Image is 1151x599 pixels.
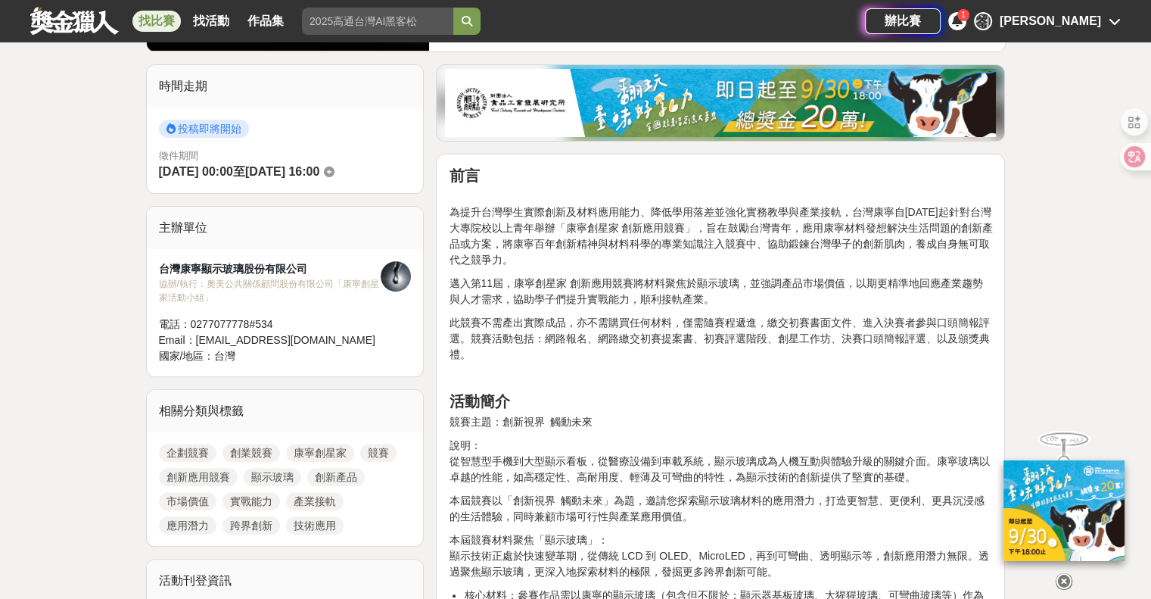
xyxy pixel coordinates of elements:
[159,120,249,138] span: 投稿即將開始
[286,492,344,510] a: 產業接軌
[159,516,216,535] a: 應用潛力
[147,65,424,108] div: 時間走期
[302,8,453,35] input: 2025高通台灣AI黑客松
[159,261,381,277] div: 台灣康寧顯示玻璃股份有限公司
[147,390,424,432] div: 相關分類與標籤
[159,350,215,362] span: 國家/地區：
[449,167,479,184] strong: 前言
[159,468,238,486] a: 創新應用競賽
[449,315,992,363] p: 此競賽不需產出實際成品，亦不需購買任何材料，僅需隨賽程遞進，繳交初賽書面文件、進入決賽者參與口頭簡報評選。競賽活動包括：網路報名、網路繳交初賽提案書、初賽評選階段、創星工作坊、決賽口頭簡報評選、...
[286,444,354,462] a: 康寧創星家
[961,11,966,19] span: 1
[222,444,280,462] a: 創業競賽
[214,350,235,362] span: 台灣
[244,468,301,486] a: 顯示玻璃
[159,277,381,304] div: 協辦/執行： 奧美公共關係顧問股份有限公司「康寧創星家活動小組」
[159,317,381,332] div: 電話： 0277077778#534
[147,207,424,249] div: 主辦單位
[241,11,290,32] a: 作品集
[159,150,198,161] span: 徵件期間
[1000,12,1101,30] div: [PERSON_NAME]
[307,468,365,486] a: 創新產品
[159,444,216,462] a: 企劃競賽
[159,492,216,510] a: 市場價值
[159,165,233,178] span: [DATE] 00:00
[222,516,280,535] a: 跨界創新
[449,532,992,580] p: 本屆競賽材料聚焦「顯示玻璃」： 顯示技術正處於快速變革期，從傳統 LCD 到 OLED、MicroLED，再到可彎曲、透明顯示等，創新應用潛力無限。透過聚焦顯示玻璃，更深入地探索材料的極限，發掘...
[449,438,992,485] p: 說明： 從智慧型手機到大型顯示看板，從醫療設備到車載系統，顯示玻璃成為人機互動與體驗升級的關鍵介面。康寧玻璃以卓越的性能，如高穩定性、高耐用度、輕薄及可彎曲的特性，為顯示技術的創新提供了堅實的基礎。
[449,276,992,307] p: 邁入第11屆，康寧創星家 創新應用競賽將材料聚焦於顯示玻璃，並強調產品市場價值，以期更精準地回應產業趨勢與人才需求，協助學子們提升實戰能力，順利接軌產業。
[360,444,397,462] a: 競賽
[449,189,992,268] p: 為提升台灣學生實際創新及材料應用能力、降低學用落差並強化實務教學與產業接軌，台灣康寧自[DATE]起針對台灣大專院校以上青年舉辦「康寧創星家 創新應用競賽」，旨在鼓勵台灣青年，應用康寧材料發想解...
[132,11,181,32] a: 找比賽
[865,8,941,34] a: 辦比賽
[159,332,381,348] div: Email： [EMAIL_ADDRESS][DOMAIN_NAME]
[445,69,996,137] img: b0ef2173-5a9d-47ad-b0e3-de335e335c0a.jpg
[449,493,992,525] p: 本屆競賽以「創新視界 觸動未來」為題，邀請您探索顯示玻璃材料的應用潛力，打造更智慧、更便利、更具沉浸感的生活體驗，同時兼顧市場可行性與產業應用價值。
[974,12,992,30] div: 劉
[245,165,319,178] span: [DATE] 16:00
[233,165,245,178] span: 至
[286,516,344,535] a: 技術應用
[222,492,280,510] a: 實戰能力
[187,11,235,32] a: 找活動
[449,393,509,410] strong: 活動簡介
[1003,460,1125,561] img: ff197300-f8ee-455f-a0ae-06a3645bc375.jpg
[449,414,992,430] p: 競賽主題：創新視界 觸動未來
